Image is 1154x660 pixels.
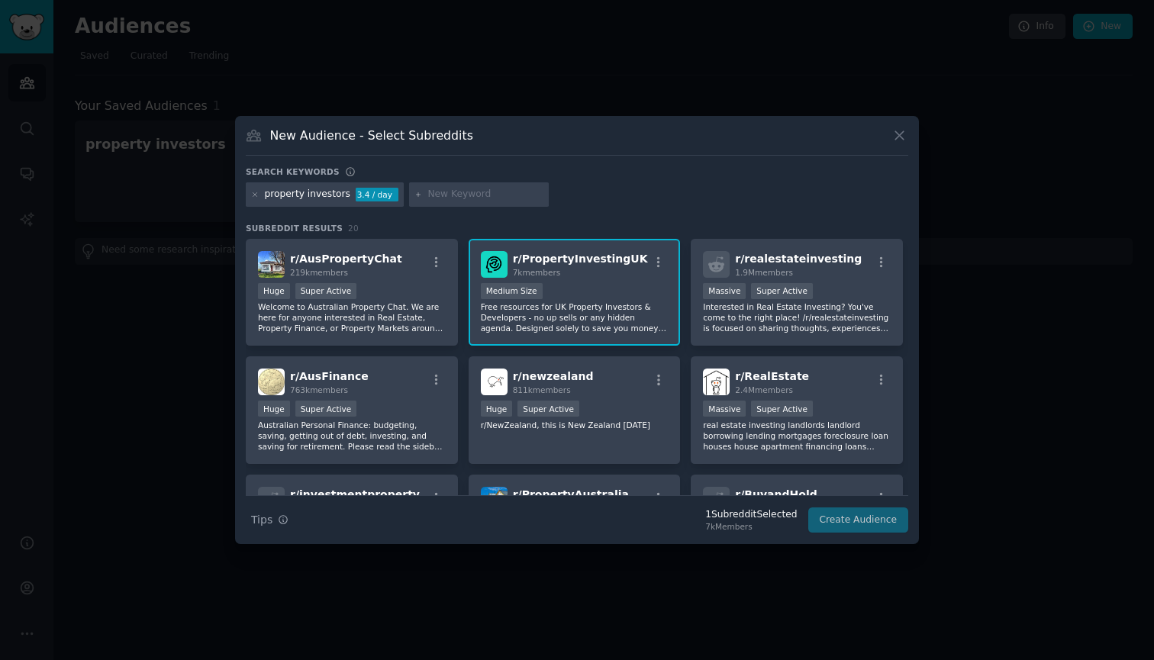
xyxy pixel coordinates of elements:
[348,224,359,233] span: 20
[481,420,669,430] p: r/NewZealand, this is New Zealand [DATE]
[295,401,357,417] div: Super Active
[258,420,446,452] p: Australian Personal Finance: budgeting, saving, getting out of debt, investing, and saving for re...
[481,487,508,514] img: PropertyAustralia
[481,401,513,417] div: Huge
[356,188,398,201] div: 3.4 / day
[265,188,350,201] div: property investors
[295,283,357,299] div: Super Active
[703,401,746,417] div: Massive
[703,369,730,395] img: RealEstate
[703,283,746,299] div: Massive
[735,488,817,501] span: r/ BuyandHold
[703,301,891,333] p: Interested in Real Estate Investing? You've come to the right place! /r/realestateinvesting is fo...
[705,521,797,532] div: 7k Members
[513,488,629,501] span: r/ PropertyAustralia
[735,253,862,265] span: r/ realestateinvesting
[246,507,294,533] button: Tips
[290,253,402,265] span: r/ AusPropertyChat
[735,268,793,277] span: 1.9M members
[513,385,571,394] span: 811k members
[751,283,813,299] div: Super Active
[258,251,285,278] img: AusPropertyChat
[735,385,793,394] span: 2.4M members
[251,512,272,528] span: Tips
[481,301,669,333] p: Free resources for UK Property Investors & Developers - no up sells or any hidden agenda. Designe...
[246,223,343,233] span: Subreddit Results
[513,253,648,265] span: r/ PropertyInvestingUK
[481,251,508,278] img: PropertyInvestingUK
[270,127,473,143] h3: New Audience - Select Subreddits
[703,420,891,452] p: real estate investing landlords landlord borrowing lending mortgages foreclosure loan houses hous...
[735,370,809,382] span: r/ RealEstate
[481,283,543,299] div: Medium Size
[481,369,508,395] img: newzealand
[258,301,446,333] p: Welcome to Australian Property Chat. We are here for anyone interested in Real Estate, Property F...
[258,369,285,395] img: AusFinance
[258,283,290,299] div: Huge
[427,188,543,201] input: New Keyword
[290,488,420,501] span: r/ investmentproperty
[258,401,290,417] div: Huge
[513,370,594,382] span: r/ newzealand
[290,370,369,382] span: r/ AusFinance
[246,166,340,177] h3: Search keywords
[290,385,348,394] span: 763k members
[513,268,561,277] span: 7k members
[290,268,348,277] span: 219k members
[517,401,579,417] div: Super Active
[751,401,813,417] div: Super Active
[705,508,797,522] div: 1 Subreddit Selected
